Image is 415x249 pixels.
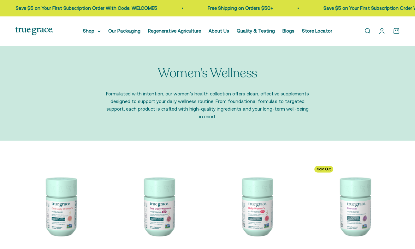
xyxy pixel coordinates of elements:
a: Our Packaging [108,28,140,33]
p: Women's Wellness [158,66,257,80]
a: Store Locator [302,28,332,33]
a: Free Shipping on Orders $50+ [208,5,273,11]
summary: Shop [83,27,101,35]
p: Formulated with intention, our women’s health collection offers clean, effective supplements desi... [105,90,310,120]
p: Save $5 on Your First Subscription Order With Code: WELCOME5 [16,4,157,12]
a: About Us [209,28,229,33]
a: Quality & Testing [237,28,275,33]
a: Regenerative Agriculture [148,28,201,33]
a: Blogs [282,28,294,33]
